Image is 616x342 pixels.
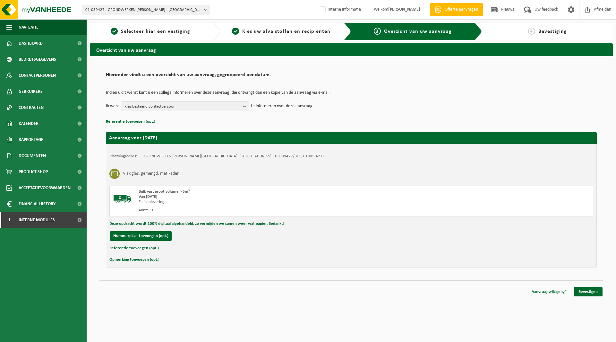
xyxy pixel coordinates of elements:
span: Interne modules [19,212,55,228]
strong: Van [DATE] [139,195,157,199]
span: Acceptatievoorwaarden [19,180,71,196]
span: Product Shop [19,164,48,180]
span: Gebruikers [19,83,43,100]
span: 4 [528,28,535,35]
span: Dashboard [19,35,43,51]
span: 3 [374,28,381,35]
p: Indien u dit wenst kunt u een collega informeren over deze aanvraag, die ontvangt dan een kopie v... [106,91,597,95]
span: 1 [111,28,118,35]
button: 01-089427 - GRONDWERKEN [PERSON_NAME] - [GEOGRAPHIC_DATA] [82,5,210,14]
a: 1Selecteer hier een vestiging [93,28,208,35]
span: Contactpersonen [19,67,56,83]
a: Offerte aanvragen [430,3,483,16]
span: Offerte aanvragen [443,6,480,13]
span: Bevestiging [538,29,567,34]
span: Rapportage [19,132,43,148]
span: Selecteer hier een vestiging [121,29,190,34]
button: Opmerking toevoegen (opt.) [109,256,159,264]
a: 2Kies uw afvalstoffen en recipiënten [224,28,339,35]
p: Ik wens [106,101,119,111]
img: BL-SO-LV.png [113,189,132,208]
span: Bulk vast groot volume > 6m³ [139,189,190,194]
h2: Overzicht van uw aanvraag [90,43,613,56]
button: Referentie toevoegen (opt.) [109,244,159,252]
div: Zelfaanlevering [139,199,377,205]
h2: Hieronder vindt u een overzicht van uw aanvraag, gegroepeerd per datum. [106,72,597,81]
button: Deze opdracht wordt 100% digitaal afgehandeld, zo vermijden we samen weer wat papier. Bedankt! [109,220,284,228]
span: Bedrijfsgegevens [19,51,56,67]
strong: Plaatsingsadres: [109,154,137,158]
strong: [PERSON_NAME] [388,7,420,12]
td: GRONDWERKEN [PERSON_NAME][GEOGRAPHIC_DATA], [STREET_ADDRESS] (01-089427/BUS, 01-089427) [144,154,324,159]
a: Aanvraag wijzigen [527,287,572,296]
span: I [6,212,12,228]
a: Bevestigen [574,287,603,296]
p: te informeren over deze aanvraag. [251,101,314,111]
h3: Vlak glas, gemengd, met kader [123,169,179,179]
strong: Aanvraag voor [DATE] [109,136,157,141]
button: Referentie toevoegen (opt.) [106,118,155,126]
div: Aantal: 1 [139,208,377,213]
span: Contracten [19,100,44,116]
button: Nummerplaat toevoegen (opt.) [110,231,172,241]
span: Kalender [19,116,38,132]
span: Navigatie [19,19,38,35]
span: Kies bestaand contactpersoon [124,102,241,111]
span: 2 [232,28,239,35]
span: 01-089427 - GRONDWERKEN [PERSON_NAME] - [GEOGRAPHIC_DATA] [85,5,201,15]
span: Financial History [19,196,56,212]
button: Kies bestaand contactpersoon [121,101,249,111]
label: Interne informatie [319,5,361,14]
span: Overzicht van uw aanvraag [384,29,452,34]
span: Documenten [19,148,46,164]
span: Kies uw afvalstoffen en recipiënten [242,29,330,34]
